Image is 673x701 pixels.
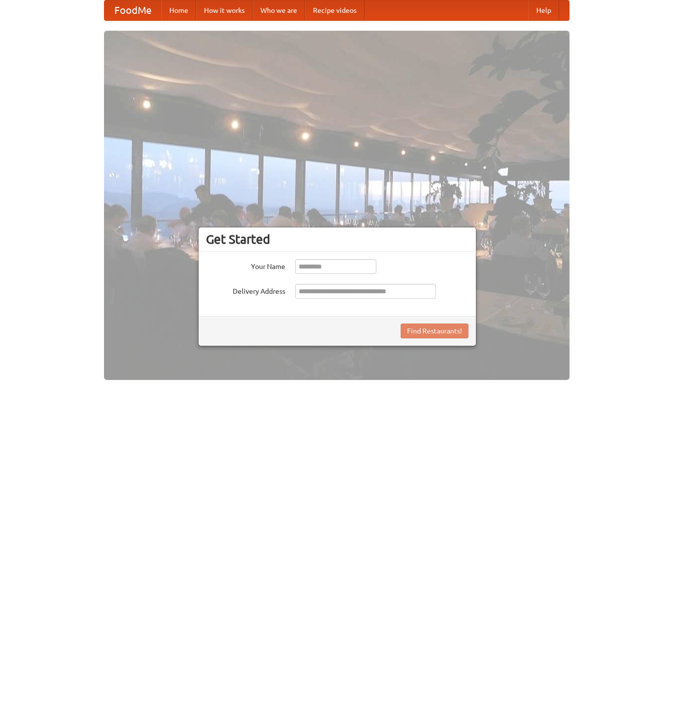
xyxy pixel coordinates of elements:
[196,0,253,20] a: How it works
[104,0,161,20] a: FoodMe
[305,0,364,20] a: Recipe videos
[401,324,468,338] button: Find Restaurants!
[206,232,468,247] h3: Get Started
[206,259,285,271] label: Your Name
[253,0,305,20] a: Who we are
[206,284,285,296] label: Delivery Address
[528,0,559,20] a: Help
[161,0,196,20] a: Home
